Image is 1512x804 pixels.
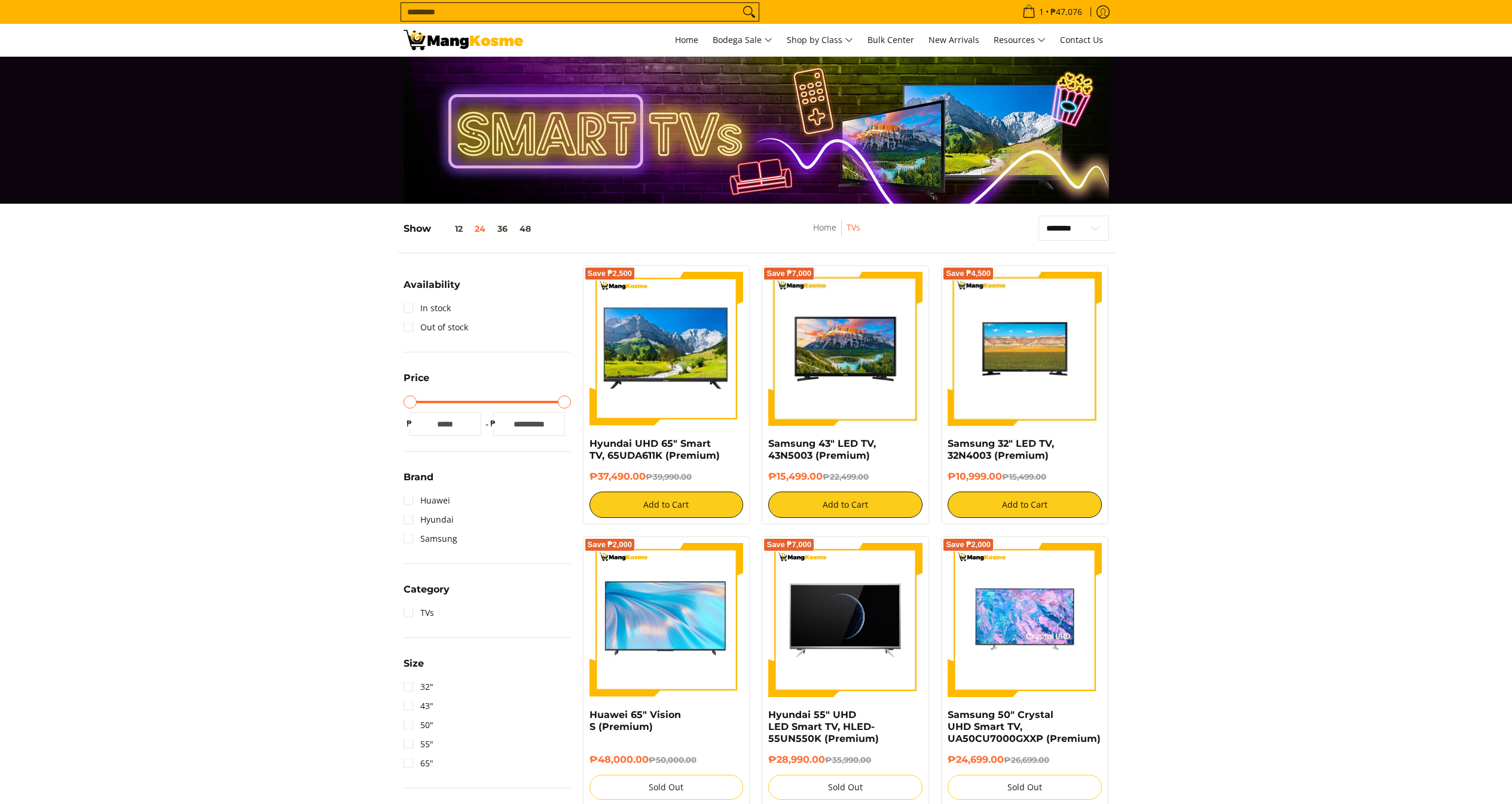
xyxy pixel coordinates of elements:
[946,270,991,277] span: Save ₱4,500
[589,272,744,426] img: Hyundai UHD 65" Smart TV, 65UDA611K (Premium)
[514,224,537,234] button: 48
[766,270,811,277] span: Save ₱7,000
[768,775,923,800] button: Sold Out
[404,30,523,50] img: TVs - Premium Television Brands l Mang Kosme
[404,754,433,773] a: 65"
[589,438,720,461] a: Hyundai UHD 65" Smart TV, 65UDA611K (Premium)
[588,270,633,277] span: Save ₱2,500
[768,471,923,483] h6: ₱15,499.00
[988,24,1052,56] a: Resources
[768,492,923,518] button: Add to Cart
[404,280,460,290] span: Availability
[868,34,914,45] span: Bulk Center
[646,472,692,481] del: ₱39,990.00
[746,220,928,247] nav: Breadcrumbs
[946,541,991,548] span: Save ₱2,000
[1019,5,1086,19] span: •
[589,492,744,518] button: Add to Cart
[825,755,871,765] del: ₱35,990.00
[948,775,1102,800] button: Sold Out
[768,272,923,426] img: samsung-43-inch-led-tv-full-view- mang-kosme
[713,33,772,48] span: Bodega Sale
[923,24,985,56] a: New Arrivals
[404,585,450,603] summary: Open
[404,659,424,677] summary: Open
[404,373,429,383] span: Price
[1002,472,1046,481] del: ₱15,499.00
[491,224,514,234] button: 36
[404,223,537,235] h5: Show
[928,34,979,45] span: New Arrivals
[487,418,499,429] span: ₱
[768,543,923,697] img: hyundai-ultra-hd-smart-tv-65-inch-full-view-mang-kosme
[781,24,859,56] a: Shop by Class
[1054,24,1109,56] a: Contact Us
[862,24,920,56] a: Bulk Center
[589,775,744,800] button: Sold Out
[1004,755,1049,765] del: ₱26,699.00
[404,418,416,429] span: ₱
[404,280,460,299] summary: Open
[948,272,1102,426] img: samsung-32-inch-led-tv-full-view-mang-kosme
[740,3,759,21] button: Search
[588,541,633,548] span: Save ₱2,000
[404,510,454,529] a: Hyundai
[404,716,433,735] a: 50"
[1049,8,1084,16] span: ₱47,076
[404,585,450,594] span: Category
[813,222,836,233] a: Home
[1060,34,1103,45] span: Contact Us
[469,224,491,234] button: 24
[1037,8,1046,16] span: 1
[948,543,1102,697] img: Samsung 50" Crystal UHD Smart TV, UA50CU7000GXXP (Premium)
[766,541,811,548] span: Save ₱7,000
[404,373,429,392] summary: Open
[404,529,457,548] a: Samsung
[948,709,1101,744] a: Samsung 50" Crystal UHD Smart TV, UA50CU7000GXXP (Premium)
[404,491,450,510] a: Huawei
[404,299,451,318] a: In stock
[404,659,424,668] span: Size
[404,735,433,754] a: 55"
[404,603,434,622] a: TVs
[589,709,681,732] a: Huawei 65" Vision S (Premium)
[768,709,879,744] a: Hyundai 55" UHD LED Smart TV, HLED-55UN550K (Premium)
[768,754,923,766] h6: ₱28,990.00
[589,471,744,483] h6: ₱37,490.00
[707,24,778,56] a: Bodega Sale
[994,33,1046,48] span: Resources
[948,492,1102,518] button: Add to Cart
[948,438,1054,461] a: Samsung 32" LED TV, 32N4003 (Premium)
[404,696,433,716] a: 43"
[589,754,744,766] h6: ₱48,000.00
[404,677,433,696] a: 32"
[404,472,433,491] summary: Open
[589,550,744,691] img: huawei-s-65-inch-4k-lcd-display-tv-full-view-mang-kosme
[948,754,1102,766] h6: ₱24,699.00
[847,222,860,233] a: TVs
[404,318,468,337] a: Out of stock
[948,471,1102,483] h6: ₱10,999.00
[404,472,433,482] span: Brand
[649,755,697,765] del: ₱50,000.00
[768,438,876,461] a: Samsung 43" LED TV, 43N5003 (Premium)
[535,24,1109,56] nav: Main Menu
[675,34,698,45] span: Home
[787,33,853,48] span: Shop by Class
[823,472,869,481] del: ₱22,499.00
[431,224,469,234] button: 12
[669,24,704,56] a: Home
